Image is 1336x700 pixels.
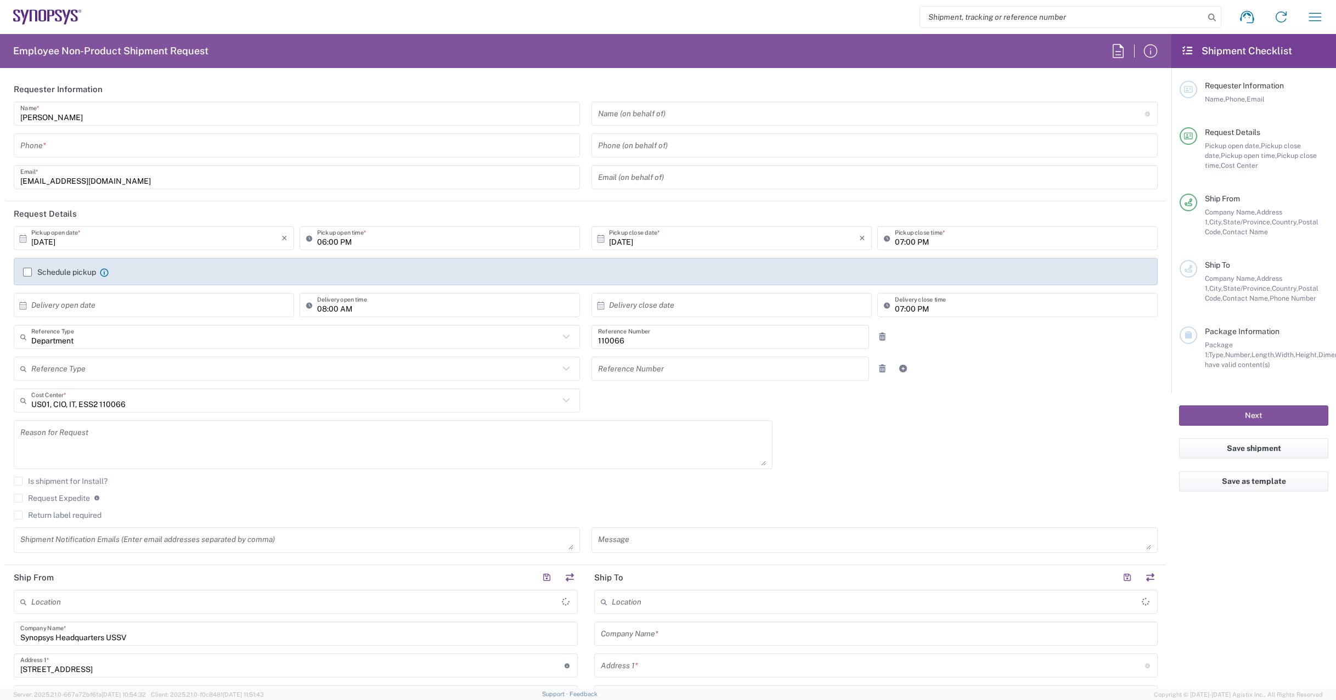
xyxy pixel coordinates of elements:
[1209,218,1223,226] span: City,
[1225,95,1247,103] span: Phone,
[1181,44,1292,58] h2: Shipment Checklist
[14,84,103,95] h2: Requester Information
[13,44,208,58] h2: Employee Non-Product Shipment Request
[1252,351,1275,359] span: Length,
[1247,95,1265,103] span: Email
[1270,294,1316,302] span: Phone Number
[1205,142,1261,150] span: Pickup open date,
[13,691,146,698] span: Server: 2025.21.0-667a72bf6fa
[1209,284,1223,292] span: City,
[14,208,77,219] h2: Request Details
[1275,351,1295,359] span: Width,
[23,268,96,276] label: Schedule pickup
[1222,294,1270,302] span: Contact Name,
[1205,194,1240,203] span: Ship From
[1295,351,1318,359] span: Height,
[859,229,865,247] i: ×
[895,361,911,376] a: Add Reference
[223,691,264,698] span: [DATE] 11:51:43
[1223,218,1272,226] span: State/Province,
[14,477,108,486] label: Is shipment for Install?
[1221,151,1277,160] span: Pickup open time,
[1221,161,1258,170] span: Cost Center
[570,691,597,697] a: Feedback
[1222,228,1268,236] span: Contact Name
[1223,284,1272,292] span: State/Province,
[151,691,264,698] span: Client: 2025.21.0-f0c8481
[1205,128,1260,137] span: Request Details
[1154,690,1323,699] span: Copyright © [DATE]-[DATE] Agistix Inc., All Rights Reserved
[1179,405,1328,426] button: Next
[1205,95,1225,103] span: Name,
[594,572,623,583] h2: Ship To
[281,229,288,247] i: ×
[1205,261,1230,269] span: Ship To
[1205,274,1256,283] span: Company Name,
[1225,351,1252,359] span: Number,
[1205,327,1279,336] span: Package Information
[1209,351,1225,359] span: Type,
[875,329,890,345] a: Remove Reference
[920,7,1204,27] input: Shipment, tracking or reference number
[14,572,54,583] h2: Ship From
[14,494,90,503] label: Request Expedite
[1205,208,1256,216] span: Company Name,
[1205,341,1233,359] span: Package 1:
[14,511,102,520] label: Return label required
[1272,218,1298,226] span: Country,
[1179,471,1328,492] button: Save as template
[1272,284,1298,292] span: Country,
[542,691,570,697] a: Support
[102,691,146,698] span: [DATE] 10:54:32
[875,361,890,376] a: Remove Reference
[1179,438,1328,459] button: Save shipment
[1205,81,1284,90] span: Requester Information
